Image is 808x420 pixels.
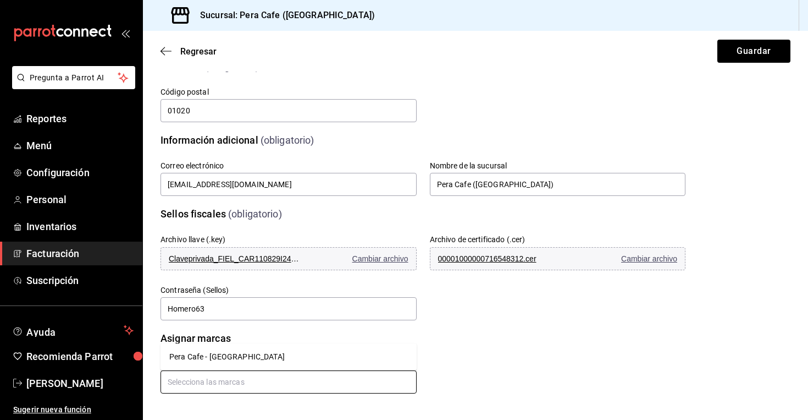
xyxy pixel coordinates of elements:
li: Pera Cafe - [GEOGRAPHIC_DATA] [161,348,417,366]
span: Cambiar archivo [621,254,677,263]
a: Pregunta a Parrot AI [8,80,135,91]
span: Cambiar archivo [352,254,408,263]
button: open_drawer_menu [121,29,130,37]
span: Recomienda Parrot [26,349,134,364]
div: Asignar marcas [161,331,231,346]
span: Claveprivada_FIEL_CAR110829I24_20250616_142352.key [169,254,301,263]
button: Claveprivada_FIEL_CAR110829I24_20250616_142352.keyCambiar archivo [161,247,417,270]
input: Obligatorio [161,99,417,122]
div: (obligatorio) [261,133,314,148]
span: 00001000000716548312.cer [438,254,570,263]
label: Correo electrónico [161,162,417,170]
button: Regresar [161,46,217,57]
label: Código postal [161,88,417,96]
button: Guardar [717,40,790,63]
label: Archivo llave (.key) [161,236,226,243]
span: Pregunta a Parrot AI [30,72,118,84]
span: Personal [26,192,134,207]
label: Contraseña (Sellos) [161,286,417,294]
span: Suscripción [26,273,134,288]
button: Pregunta a Parrot AI [12,66,135,89]
label: Archivo de certificado (.cer) [430,236,525,243]
span: Reportes [26,111,134,126]
span: Configuración [26,165,134,180]
input: Selecciona las marcas [161,370,417,394]
span: Inventarios [26,219,134,234]
span: Menú [26,138,134,153]
div: Sellos fiscales [161,206,226,221]
button: 00001000000716548312.cerCambiar archivo [430,247,686,270]
span: Facturación [26,246,134,261]
span: Sugerir nueva función [13,404,134,416]
div: Información adicional [161,133,258,148]
div: (obligatorio) [228,206,282,221]
h3: Sucursal: Pera Cafe ([GEOGRAPHIC_DATA]) [191,9,375,22]
span: Ayuda [26,324,119,337]
span: Regresar [180,46,217,57]
span: [PERSON_NAME] [26,376,134,391]
label: Nombre de la sucursal [430,162,686,170]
